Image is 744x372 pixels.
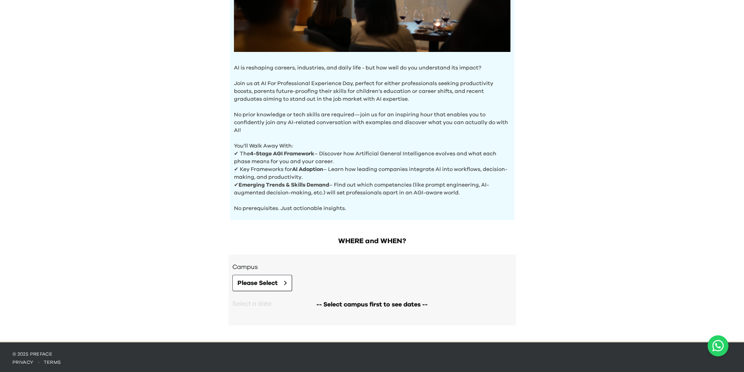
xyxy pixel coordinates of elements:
[34,360,44,365] span: ·
[232,275,292,291] button: Please Select
[234,103,510,134] p: No prior knowledge or tech skills are required—join us for an inspiring hour that enables you to ...
[708,335,728,356] a: Chat with us on WhatsApp
[239,182,329,188] b: Emerging Trends & Skills Demand
[234,134,510,150] p: You'll Walk Away With:
[12,360,34,365] a: privacy
[44,360,61,365] a: terms
[234,197,510,212] p: No prerequisites. Just actionable insights.
[234,166,510,181] p: ✔ Key Frameworks for – Learn how leading companies integrate AI into workflows, decision-making, ...
[12,351,732,357] p: © 2025 Preface
[232,262,512,272] h3: Campus
[234,150,510,166] p: ✔ The – Discover how Artificial General Intelligence evolves and what each phase means for you an...
[237,278,278,288] span: Please Select
[228,236,516,247] h2: WHERE and WHEN?
[234,72,510,103] p: Join us at AI For Professional Experience Day, perfect for either professionals seeking productiv...
[708,335,728,356] button: Open WhatsApp chat
[234,64,510,72] p: AI is reshaping careers, industries, and daily life - but how well do you understand its impact?
[234,181,510,197] p: ✔ – Find out which competencies (like prompt engineering, AI-augmented decision-making, etc.) wil...
[292,167,323,172] b: AI Adoption
[316,300,428,309] span: -- Select campus first to see dates --
[250,151,314,157] b: 4-Stage AGI Framework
